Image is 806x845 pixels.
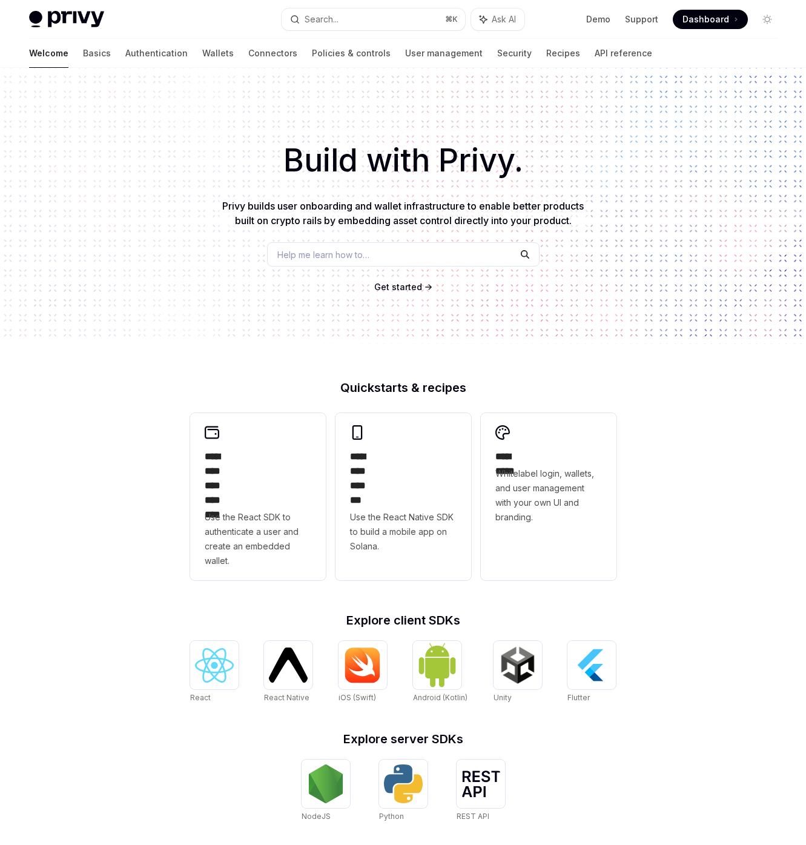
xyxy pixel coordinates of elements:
a: Authentication [125,39,188,68]
a: User management [405,39,483,68]
span: Help me learn how to… [277,248,369,261]
button: Toggle dark mode [758,10,777,29]
a: Dashboard [673,10,748,29]
a: Wallets [202,39,234,68]
a: Security [497,39,532,68]
img: iOS (Swift) [343,647,382,683]
a: Recipes [546,39,580,68]
h1: Build with Privy. [19,137,787,184]
span: Privy builds user onboarding and wallet infrastructure to enable better products built on crypto ... [222,200,584,227]
img: light logo [29,11,104,28]
img: NodeJS [306,764,345,803]
span: Unity [494,693,512,702]
a: React NativeReact Native [264,641,312,704]
h2: Explore client SDKs [190,614,616,626]
span: Get started [374,282,422,292]
span: Python [379,812,404,821]
span: Whitelabel login, wallets, and user management with your own UI and branding. [495,466,602,525]
button: Ask AI [471,8,524,30]
span: Ask AI [492,13,516,25]
a: REST APIREST API [457,760,505,823]
a: **** **** **** ***Use the React Native SDK to build a mobile app on Solana. [335,413,471,580]
a: ReactReact [190,641,239,704]
span: React Native [264,693,309,702]
a: Policies & controls [312,39,391,68]
span: Flutter [567,693,590,702]
img: React Native [269,648,308,682]
h2: Quickstarts & recipes [190,382,616,394]
img: React [195,648,234,683]
a: PythonPython [379,760,428,823]
span: Dashboard [682,13,729,25]
a: Support [625,13,658,25]
span: iOS (Swift) [339,693,376,702]
span: Android (Kotlin) [413,693,467,702]
img: Unity [498,646,537,684]
span: NodeJS [302,812,331,821]
img: Android (Kotlin) [418,642,457,688]
span: Use the React SDK to authenticate a user and create an embedded wallet. [205,510,311,568]
span: Use the React Native SDK to build a mobile app on Solana. [350,510,457,554]
a: iOS (Swift)iOS (Swift) [339,641,387,704]
a: Android (Kotlin)Android (Kotlin) [413,641,467,704]
div: Search... [305,12,339,27]
span: ⌘ K [445,15,458,24]
img: REST API [461,770,500,797]
img: Flutter [572,646,611,684]
a: FlutterFlutter [567,641,616,704]
button: Search...⌘K [282,8,465,30]
a: NodeJSNodeJS [302,760,350,823]
a: Connectors [248,39,297,68]
span: REST API [457,812,489,821]
span: React [190,693,211,702]
a: API reference [595,39,652,68]
img: Python [384,764,423,803]
a: Basics [83,39,111,68]
a: UnityUnity [494,641,542,704]
a: Get started [374,281,422,293]
a: Welcome [29,39,68,68]
a: Demo [586,13,610,25]
h2: Explore server SDKs [190,733,616,745]
a: **** *****Whitelabel login, wallets, and user management with your own UI and branding. [481,413,616,580]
